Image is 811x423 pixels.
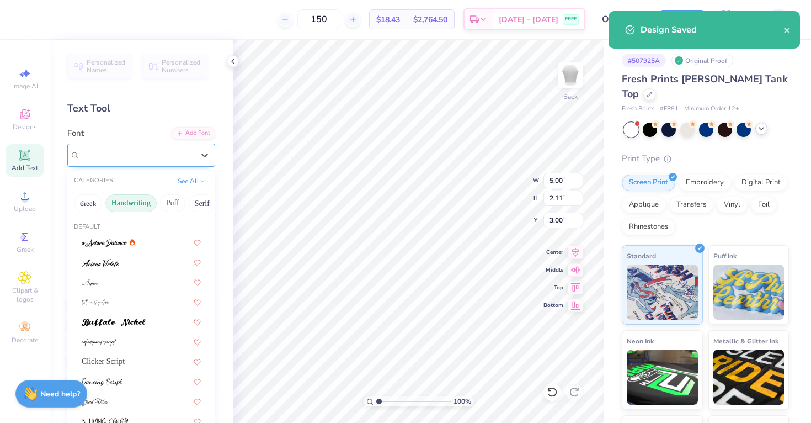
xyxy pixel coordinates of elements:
span: Decorate [12,336,38,345]
div: Design Saved [641,23,783,36]
span: Upload [14,204,36,213]
span: Metallic & Glitter Ink [713,335,778,347]
img: Buffalo Nickel [82,319,146,326]
div: CATEGORIES [74,176,113,186]
div: Screen Print [622,175,675,191]
span: Personalized Numbers [162,59,201,74]
div: Vinyl [717,197,748,213]
span: Minimum Order: 12 + [684,104,739,114]
img: a Antara Distance [82,239,127,247]
button: Handwriting [105,194,157,212]
span: Top [543,284,563,292]
img: Aspire [82,279,98,287]
span: Puff Ink [713,250,737,262]
span: Image AI [12,82,38,91]
img: Great Vibes [82,398,108,406]
span: Designs [13,123,37,131]
span: Personalized Names [87,59,126,74]
div: Original Proof [671,54,733,67]
span: [DATE] - [DATE] [499,14,558,25]
span: Clicker Script [82,356,125,367]
button: Greek [74,194,102,212]
span: $18.43 [376,14,400,25]
span: # FP81 [660,104,679,114]
button: Serif [189,194,216,212]
img: Ariana Violeta [82,259,119,267]
img: cafedeparis-script [82,339,119,346]
button: See All [174,176,209,187]
span: Fresh Prints [622,104,654,114]
img: Back [559,64,581,86]
div: Back [563,92,578,102]
input: – – [297,9,340,29]
div: # 507925A [622,54,666,67]
span: $2,764.50 [413,14,447,25]
label: Font [67,127,84,140]
div: Applique [622,197,666,213]
img: Bettina Signature [82,299,110,306]
span: Standard [627,250,656,262]
span: FREE [565,15,577,23]
button: close [783,23,791,36]
span: Middle [543,266,563,274]
span: Fresh Prints [PERSON_NAME] Tank Top [622,72,788,101]
span: Neon Ink [627,335,654,347]
div: Print Type [622,152,789,165]
span: Add Text [12,163,38,172]
span: Clipart & logos [6,286,44,304]
img: Metallic & Glitter Ink [713,350,785,405]
div: Digital Print [734,175,788,191]
strong: Need help? [40,389,80,399]
div: Default [67,223,215,232]
div: Rhinestones [622,219,675,235]
span: 100 % [453,396,471,406]
span: Bottom [543,302,563,309]
span: Greek [17,245,34,254]
img: Dancing Script [82,378,122,386]
div: Text Tool [67,101,215,116]
img: Standard [627,265,698,320]
img: Neon Ink [627,350,698,405]
input: Untitled Design [594,8,648,30]
div: Foil [751,197,777,213]
div: Add Font [172,127,215,140]
span: Center [543,248,563,256]
img: Puff Ink [713,265,785,320]
button: Puff [160,194,185,212]
div: Transfers [669,197,713,213]
div: Embroidery [679,175,731,191]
